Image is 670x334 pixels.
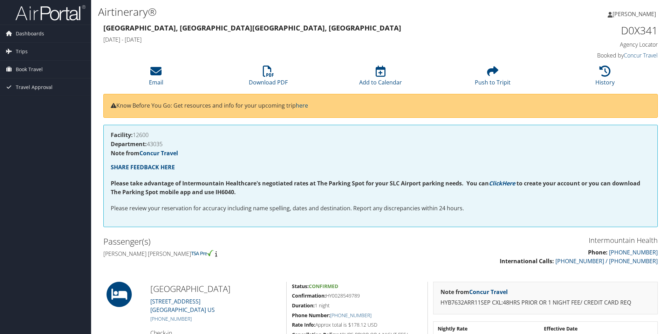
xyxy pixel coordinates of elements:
[624,52,658,59] a: Concur Travel
[103,36,517,43] h4: [DATE] - [DATE]
[111,131,133,139] strong: Facility:
[139,149,178,157] a: Concur Travel
[502,179,515,187] a: Here
[309,283,338,289] span: Confirmed
[111,140,147,148] strong: Department:
[613,10,656,18] span: [PERSON_NAME]
[16,61,43,78] span: Book Travel
[111,149,178,157] strong: Note from
[150,315,192,322] a: [PHONE_NUMBER]
[292,302,422,309] h5: 1 night
[527,52,658,59] h4: Booked by
[588,248,608,256] strong: Phone:
[292,292,326,299] strong: Confirmation:
[249,69,288,86] a: Download PDF
[191,250,214,256] img: tsa-precheck.png
[292,302,315,309] strong: Duration:
[440,298,650,307] p: HYB7632ARR11SEP CXL:48HRS PRIOR OR 1 NIGHT FEE/ CREDIT CARD REQ
[150,283,281,295] h2: [GEOGRAPHIC_DATA]
[103,23,401,33] strong: [GEOGRAPHIC_DATA], [GEOGRAPHIC_DATA] [GEOGRAPHIC_DATA], [GEOGRAPHIC_DATA]
[111,101,650,110] p: Know Before You Go: Get resources and info for your upcoming trip
[15,5,86,21] img: airportal-logo.png
[16,43,28,60] span: Trips
[292,321,315,328] strong: Rate Info:
[608,4,663,25] a: [PERSON_NAME]
[475,69,511,86] a: Push to Tripit
[292,292,422,299] h5: HY0028549789
[111,204,650,213] p: Please review your reservation for accuracy including name spelling, dates and destination. Repor...
[469,288,508,296] a: Concur Travel
[440,288,508,296] strong: Note from
[111,179,489,187] strong: Please take advantage of Intermountain Healthcare's negotiated rates at The Parking Spot for your...
[527,23,658,38] h1: D0X341
[386,236,658,245] h3: Intermountain Health
[296,102,308,109] a: here
[330,312,371,319] a: [PHONE_NUMBER]
[527,41,658,48] h4: Agency Locator
[103,250,375,258] h4: [PERSON_NAME] [PERSON_NAME]
[500,257,554,265] strong: International Calls:
[359,69,402,86] a: Add to Calendar
[149,69,163,86] a: Email
[292,283,309,289] strong: Status:
[150,298,215,314] a: [STREET_ADDRESS][GEOGRAPHIC_DATA] US
[16,79,53,96] span: Travel Approval
[111,163,175,171] a: SHARE FEEDBACK HERE
[292,321,422,328] h5: Approx total is $178.12 USD
[98,5,475,19] h1: Airtinerary®
[595,69,615,86] a: History
[111,141,650,147] h4: 43035
[292,312,330,319] strong: Phone Number:
[16,25,44,42] span: Dashboards
[103,236,375,247] h2: Passenger(s)
[489,179,502,187] a: Click
[555,257,658,265] a: [PHONE_NUMBER] / [PHONE_NUMBER]
[609,248,658,256] a: [PHONE_NUMBER]
[111,132,650,138] h4: 12600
